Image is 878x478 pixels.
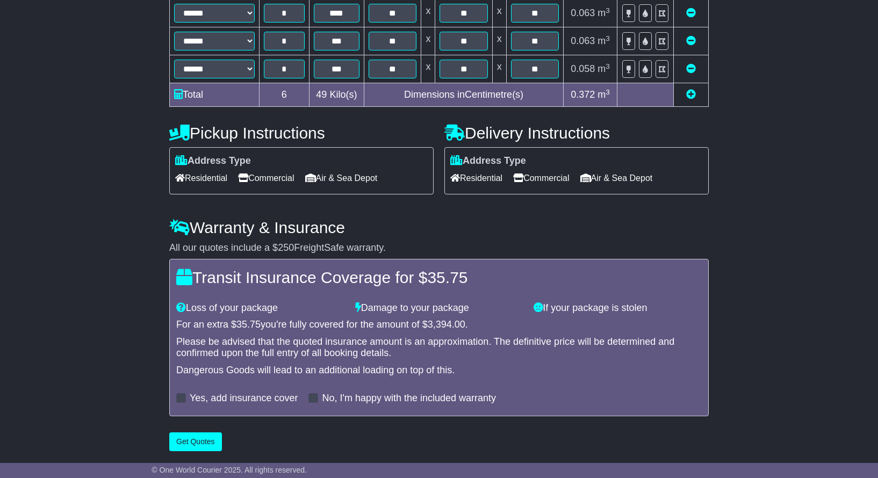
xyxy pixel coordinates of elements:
[492,27,506,55] td: x
[571,8,595,18] span: 0.063
[571,35,595,46] span: 0.063
[238,170,294,186] span: Commercial
[606,6,610,15] sup: 3
[444,124,709,142] h4: Delivery Instructions
[450,170,502,186] span: Residential
[492,55,506,83] td: x
[598,8,610,18] span: m
[322,393,496,404] label: No, I'm happy with the included warranty
[686,8,696,18] a: Remove this item
[598,63,610,74] span: m
[175,170,227,186] span: Residential
[598,35,610,46] span: m
[606,62,610,70] sup: 3
[350,302,529,314] div: Damage to your package
[571,89,595,100] span: 0.372
[428,319,465,330] span: 3,394.00
[176,365,702,376] div: Dangerous Goods will lead to an additional loading on top of this.
[169,124,434,142] h4: Pickup Instructions
[169,432,222,451] button: Get Quotes
[686,63,696,74] a: Remove this item
[427,269,467,286] span: 35.75
[278,242,294,253] span: 250
[580,170,653,186] span: Air & Sea Depot
[421,55,435,83] td: x
[175,155,251,167] label: Address Type
[236,319,261,330] span: 35.75
[606,88,610,96] sup: 3
[571,63,595,74] span: 0.058
[364,83,564,107] td: Dimensions in Centimetre(s)
[171,302,350,314] div: Loss of your package
[686,89,696,100] a: Add new item
[176,319,702,331] div: For an extra $ you're fully covered for the amount of $ .
[421,27,435,55] td: x
[260,83,310,107] td: 6
[170,83,260,107] td: Total
[309,83,364,107] td: Kilo(s)
[513,170,569,186] span: Commercial
[176,336,702,359] div: Please be advised that the quoted insurance amount is an approximation. The definitive price will...
[169,219,709,236] h4: Warranty & Insurance
[169,242,709,254] div: All our quotes include a $ FreightSafe warranty.
[176,269,702,286] h4: Transit Insurance Coverage for $
[686,35,696,46] a: Remove this item
[598,89,610,100] span: m
[606,34,610,42] sup: 3
[316,89,327,100] span: 49
[528,302,707,314] div: If your package is stolen
[190,393,298,404] label: Yes, add insurance cover
[152,466,307,474] span: © One World Courier 2025. All rights reserved.
[305,170,378,186] span: Air & Sea Depot
[450,155,526,167] label: Address Type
